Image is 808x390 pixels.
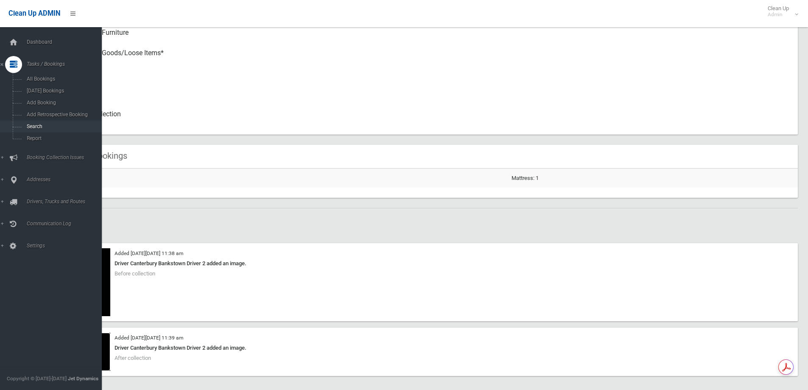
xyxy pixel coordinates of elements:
span: Report [24,135,101,141]
span: Search [24,123,101,129]
span: Add Retrospective Booking [24,112,101,118]
span: [DATE] Bookings [24,88,101,94]
small: Added [DATE][DATE] 11:39 am [115,335,183,341]
span: Communication Log [24,221,108,227]
div: Driver Canterbury Bankstown Driver 2 added an image. [59,258,793,269]
strong: Jet Dynamics [68,376,98,382]
h2: Images [37,219,798,230]
td: Mattress: 1 [508,168,798,188]
small: Items [68,58,791,68]
div: Missed Collection [68,104,791,135]
small: Admin [768,11,789,18]
span: Addresses [24,177,108,182]
span: Dashboard [24,39,108,45]
span: Tasks / Bookings [24,61,108,67]
small: Status [68,119,791,129]
span: Booking Collection Issues [24,154,108,160]
span: Clean Up ADMIN [8,9,60,17]
span: Add Booking [24,100,101,106]
div: Household Furniture Electronics Household Goods/Loose Items* [68,22,791,73]
div: Driver Canterbury Bankstown Driver 2 added an image. [59,343,793,353]
span: Settings [24,243,108,249]
span: Clean Up [763,5,797,18]
span: After collection [115,355,151,361]
span: Copyright © [DATE]-[DATE] [7,376,67,382]
small: Oversized [68,89,791,99]
span: All Bookings [24,76,101,82]
span: Before collection [115,270,155,277]
span: Drivers, Trucks and Routes [24,199,108,205]
small: Added [DATE][DATE] 11:38 am [115,250,183,256]
div: No [68,73,791,104]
